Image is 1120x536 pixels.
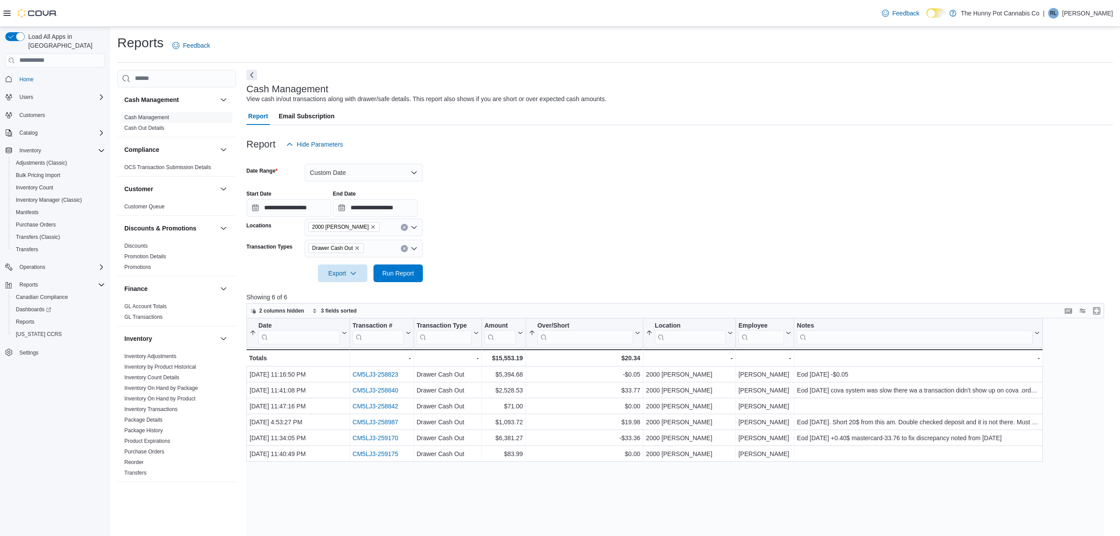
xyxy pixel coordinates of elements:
button: Inventory Count [9,181,108,194]
button: Transfers (Classic) [9,231,108,243]
button: Purchase Orders [9,219,108,231]
a: Cash Management [124,114,169,121]
button: Operations [16,262,49,272]
a: Inventory On Hand by Package [124,385,198,391]
div: $71.00 [485,401,523,411]
span: Home [16,74,105,85]
div: - [738,353,791,363]
span: 2000 [PERSON_NAME] [312,223,369,231]
span: Feedback [183,41,210,50]
a: Inventory Count Details [124,374,179,381]
span: Inventory Manager (Classic) [16,196,82,204]
button: Canadian Compliance [9,291,108,303]
a: Reports [12,317,38,327]
span: Users [19,94,33,101]
div: - [646,353,733,363]
span: Settings [16,347,105,358]
a: CM5LJ3-258842 [352,403,398,410]
button: 3 fields sorted [309,306,360,316]
a: Manifests [12,207,42,218]
div: Drawer Cash Out [416,369,478,380]
div: Rikki Lynch [1048,8,1059,19]
a: Discounts [124,243,148,249]
div: 2000 [PERSON_NAME] [646,449,733,459]
span: Catalog [19,129,37,136]
button: 2 columns hidden [247,306,308,316]
button: Users [2,91,108,103]
button: Display options [1077,306,1088,316]
div: Eod [DATE] cova system was slow there wa a transaction didn't show up on cova .order#IN9QHH-GVWX2... [797,385,1040,396]
div: $5,394.68 [485,369,523,380]
button: Transaction # [352,321,411,344]
p: The Hunny Pot Cannabis Co [961,8,1039,19]
p: Showing 6 of 6 [246,293,1113,302]
span: Inventory Count Details [124,374,179,381]
button: Custom Date [305,164,423,181]
span: GL Account Totals [124,303,167,310]
span: Manifests [12,207,105,218]
span: Customers [19,112,45,119]
button: Reports [2,279,108,291]
button: Bulk Pricing Import [9,169,108,181]
button: Remove Drawer Cash Out from selection in this group [355,245,360,251]
button: Hide Parameters [283,136,347,153]
label: Locations [246,222,272,229]
span: Adjustments (Classic) [16,159,67,166]
div: Transaction Type [416,321,471,330]
button: Discounts & Promotions [218,223,229,234]
span: Inventory Transactions [124,406,178,413]
div: 2000 [PERSON_NAME] [646,385,733,396]
a: Transfers [12,244,41,255]
button: Compliance [218,144,229,155]
div: $19.98 [529,417,640,427]
div: Transaction Type [416,321,471,344]
span: Bulk Pricing Import [12,170,105,181]
a: Package Details [124,417,163,423]
span: Purchase Orders [12,219,105,230]
span: Customers [16,109,105,121]
a: CM5LJ3-258987 [352,419,398,426]
label: Transaction Types [246,243,292,250]
div: $0.00 [529,401,640,411]
button: Notes [797,321,1040,344]
span: Catalog [16,128,105,138]
a: Dashboards [9,303,108,316]
span: Feedback [892,9,919,18]
h3: Report [246,139,276,150]
div: Date [258,321,340,330]
button: Reports [9,316,108,328]
div: [PERSON_NAME] [739,417,791,427]
div: Drawer Cash Out [416,417,478,427]
button: Cash Management [124,95,217,104]
button: Next [246,70,257,80]
div: Inventory [117,351,236,482]
button: [US_STATE] CCRS [9,328,108,340]
span: Drawer Cash Out [308,243,364,253]
span: Inventory Count [16,184,53,191]
div: $83.99 [485,449,523,459]
a: Customer Queue [124,204,164,210]
div: $33.77 [529,385,640,396]
span: Product Expirations [124,438,170,445]
h3: Cash Management [124,95,179,104]
a: Inventory Transactions [124,406,178,412]
div: $0.00 [529,449,640,459]
span: Home [19,76,34,83]
div: Eod [DATE] +0.40$ mastercard-33.76 to fix discrepancy noted from [DATE] [797,433,1040,443]
div: Date [258,321,340,344]
a: Package History [124,427,163,434]
a: Inventory Count [12,182,57,193]
div: Drawer Cash Out [416,433,478,443]
button: Home [2,73,108,86]
div: 2000 [PERSON_NAME] [646,417,733,427]
button: Open list of options [411,245,418,252]
div: Amount [485,321,516,344]
span: 2000 Appleby [308,222,380,232]
span: Transfers [12,244,105,255]
button: Finance [124,284,217,293]
div: Drawer Cash Out [416,385,478,396]
button: Date [250,321,347,344]
div: Transaction # [352,321,403,330]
